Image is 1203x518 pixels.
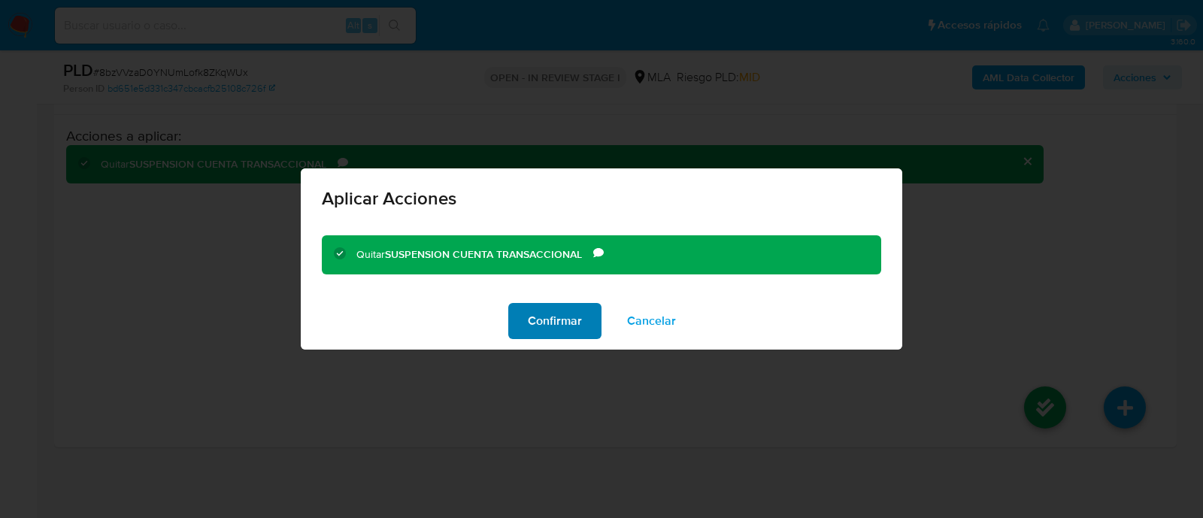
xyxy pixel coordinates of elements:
[608,303,695,339] button: Cancelar
[385,247,582,262] b: SUSPENSION CUENTA TRANSACCIONAL
[322,189,881,208] span: Aplicar Acciones
[508,303,601,339] button: Confirmar
[627,304,676,338] span: Cancelar
[528,304,582,338] span: Confirmar
[356,247,593,262] div: Quitar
